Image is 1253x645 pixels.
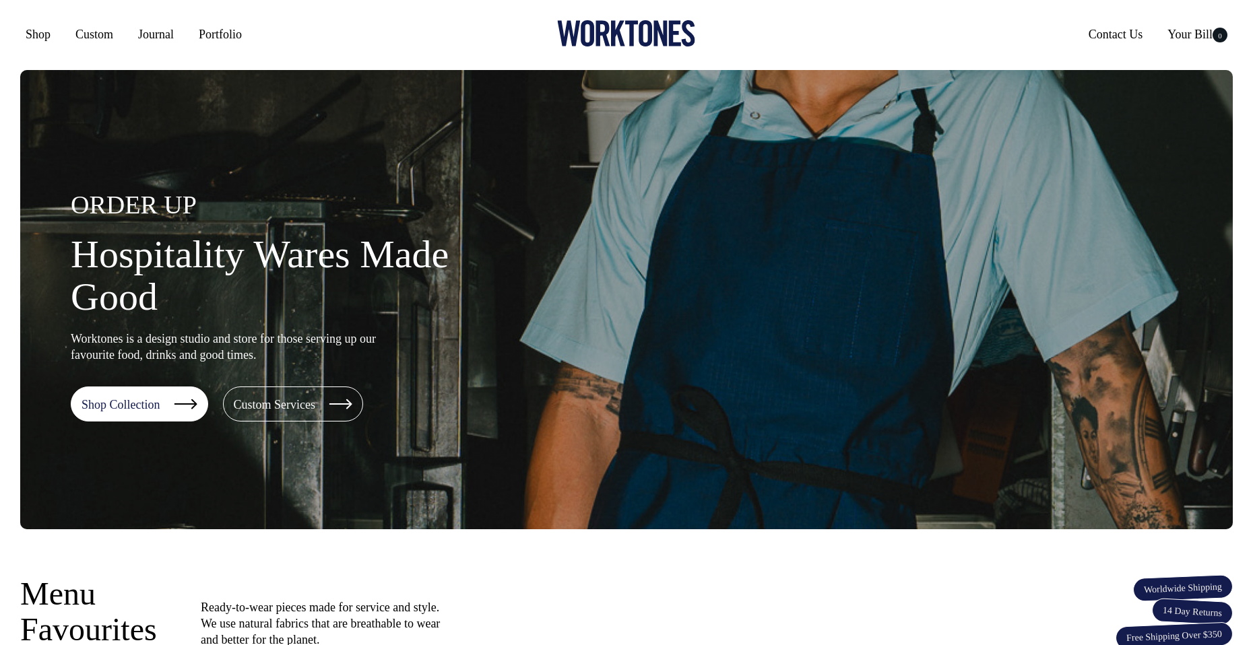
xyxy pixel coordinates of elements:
a: Custom [70,22,119,46]
span: Worldwide Shipping [1132,574,1233,603]
a: Shop Collection [71,386,208,421]
a: Your Bill0 [1162,22,1233,46]
a: Journal [133,22,179,46]
a: Contact Us [1083,22,1149,46]
a: Custom Services [223,386,364,421]
h1: Hospitality Wares Made Good [71,233,502,319]
a: Portfolio [193,22,247,46]
p: Worktones is a design studio and store for those serving up our favourite food, drinks and good t... [71,331,377,363]
h4: ORDER UP [71,191,502,219]
span: 0 [1213,28,1227,42]
a: Shop [20,22,56,46]
span: 14 Day Returns [1151,598,1233,625]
